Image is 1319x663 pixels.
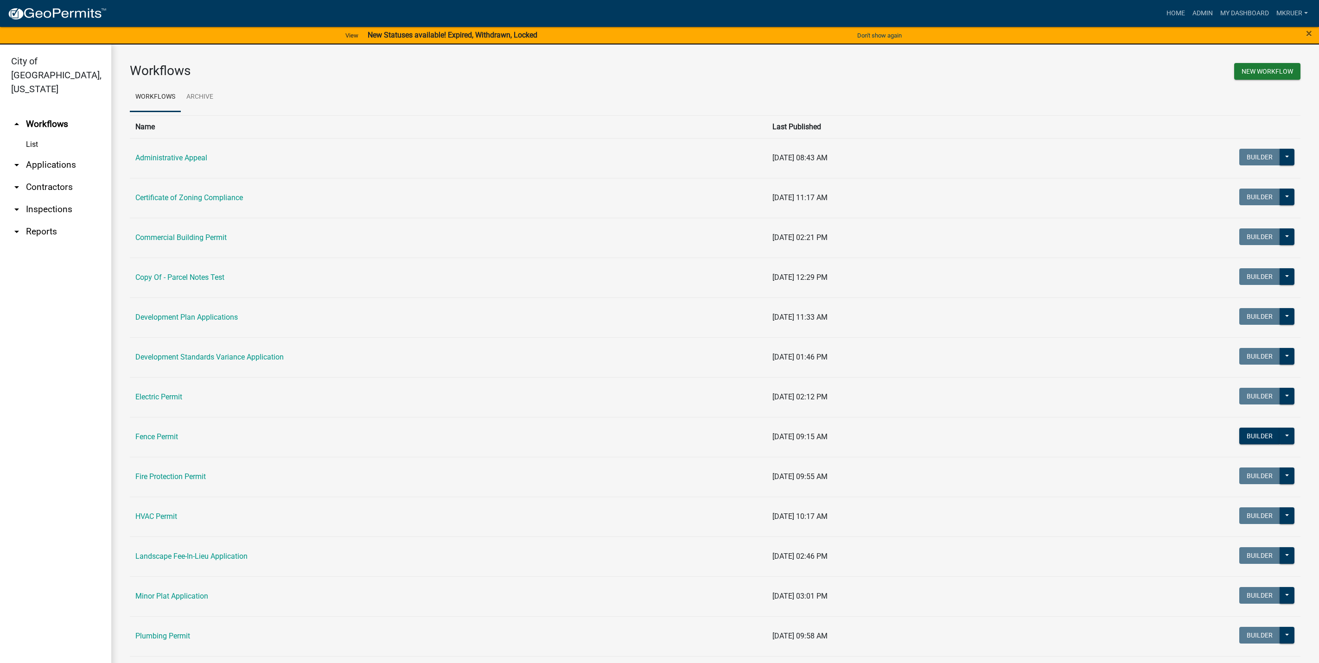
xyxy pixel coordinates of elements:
i: arrow_drop_down [11,159,22,170]
button: Don't show again [854,28,905,43]
a: Commercial Building Permit [135,233,227,242]
span: [DATE] 08:43 AM [772,153,828,162]
a: Plumbing Permit [135,631,190,640]
button: Builder [1239,587,1280,604]
a: mkruer [1273,5,1312,22]
a: Archive [181,82,219,112]
button: Close [1306,28,1312,39]
a: Fence Permit [135,432,178,441]
span: [DATE] 02:12 PM [772,392,828,401]
a: View [342,28,362,43]
span: [DATE] 09:58 AM [772,631,828,640]
button: Builder [1239,308,1280,325]
h3: Workflows [130,63,708,79]
button: Builder [1239,149,1280,165]
a: Landscape Fee-In-Lieu Application [135,552,248,561]
button: Builder [1239,507,1280,524]
span: [DATE] 03:01 PM [772,592,828,600]
button: Builder [1239,627,1280,644]
a: HVAC Permit [135,512,177,521]
i: arrow_drop_up [11,119,22,130]
i: arrow_drop_down [11,204,22,215]
a: Minor Plat Application [135,592,208,600]
span: [DATE] 09:55 AM [772,472,828,481]
th: Last Published [767,115,1032,138]
span: [DATE] 10:17 AM [772,512,828,521]
button: Builder [1239,388,1280,404]
a: Home [1163,5,1189,22]
span: × [1306,27,1312,40]
span: [DATE] 12:29 PM [772,273,828,282]
a: Electric Permit [135,392,182,401]
button: New Workflow [1234,63,1300,80]
span: [DATE] 02:21 PM [772,233,828,242]
a: Copy Of - Parcel Notes Test [135,273,224,282]
span: [DATE] 01:46 PM [772,353,828,361]
button: Builder [1239,348,1280,365]
a: Workflows [130,82,181,112]
a: Admin [1189,5,1217,22]
span: [DATE] 02:46 PM [772,552,828,561]
span: [DATE] 11:33 AM [772,313,828,322]
strong: New Statuses available! Expired, Withdrawn, Locked [368,31,537,39]
button: Builder [1239,467,1280,484]
a: Administrative Appeal [135,153,207,162]
th: Name [130,115,767,138]
a: My Dashboard [1217,5,1273,22]
a: Development Standards Variance Application [135,353,284,361]
a: Certificate of Zoning Compliance [135,193,243,202]
span: [DATE] 09:15 AM [772,432,828,441]
span: [DATE] 11:17 AM [772,193,828,202]
button: Builder [1239,268,1280,285]
a: Development Plan Applications [135,313,238,322]
button: Builder [1239,428,1280,444]
button: Builder [1239,228,1280,245]
i: arrow_drop_down [11,182,22,193]
button: Builder [1239,189,1280,205]
button: Builder [1239,547,1280,564]
i: arrow_drop_down [11,226,22,237]
a: Fire Protection Permit [135,472,206,481]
